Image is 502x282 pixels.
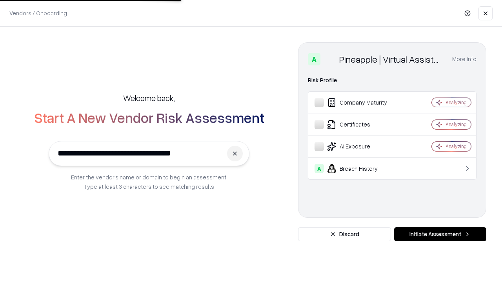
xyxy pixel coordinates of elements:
[71,172,227,191] p: Enter the vendor’s name or domain to begin an assessment. Type at least 3 characters to see match...
[315,164,324,173] div: A
[308,53,320,65] div: A
[34,110,264,125] h2: Start A New Vendor Risk Assessment
[446,99,467,106] div: Analyzing
[446,143,467,150] div: Analyzing
[394,227,486,241] button: Initiate Assessment
[123,92,175,103] h5: Welcome back,
[324,53,336,65] img: Pineapple | Virtual Assistant Agency
[315,142,408,151] div: AI Exposure
[339,53,443,65] div: Pineapple | Virtual Assistant Agency
[452,52,477,66] button: More info
[9,9,67,17] p: Vendors / Onboarding
[315,164,408,173] div: Breach History
[446,121,467,128] div: Analyzing
[315,98,408,107] div: Company Maturity
[308,76,477,85] div: Risk Profile
[315,120,408,129] div: Certificates
[298,227,391,241] button: Discard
